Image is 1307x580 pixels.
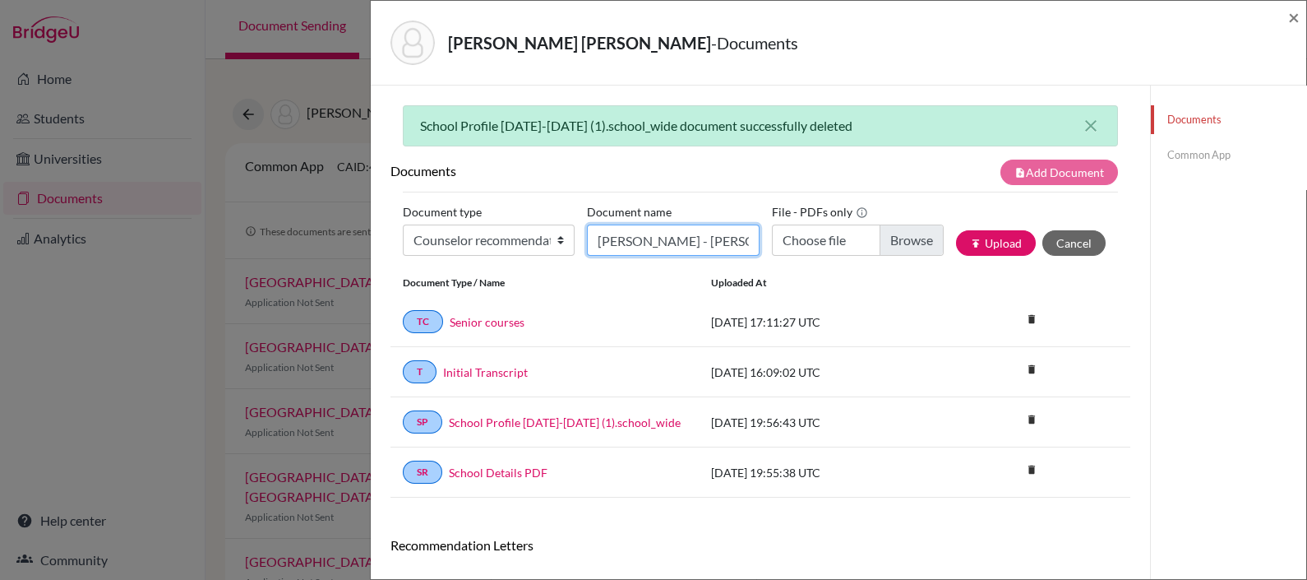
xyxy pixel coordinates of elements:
span: - Documents [711,33,798,53]
a: Initial Transcript [443,364,528,381]
div: [DATE] 19:56:43 UTC [699,414,945,431]
div: Uploaded at [699,276,945,290]
a: delete [1019,410,1044,432]
i: delete [1019,357,1044,382]
a: Documents [1151,105,1306,134]
i: note_add [1014,167,1026,179]
a: delete [1019,360,1044,382]
a: School Profile [DATE]-[DATE] (1).school_wide [449,414,681,431]
div: [DATE] 19:55:38 UTC [699,464,945,481]
a: T [403,360,436,383]
h6: Documents [390,163,760,179]
label: File - PDFs only [772,199,868,225]
a: TC [403,310,443,333]
div: [DATE] 17:11:27 UTC [699,313,945,331]
a: delete [1019,309,1044,332]
span: × [1288,5,1300,29]
button: publishUpload [956,230,1036,256]
a: SP [403,411,442,434]
i: delete [1019,307,1044,332]
div: [DATE] 16:09:02 UTC [699,364,945,381]
i: publish [970,238,981,249]
label: Document type [403,199,482,225]
button: Close [1288,7,1300,27]
h6: Recommendation Letters [390,537,1130,553]
a: Common App [1151,141,1306,169]
a: School Details PDF [449,464,547,481]
strong: [PERSON_NAME] [PERSON_NAME] [448,33,711,53]
a: Senior courses [450,313,524,331]
i: delete [1019,407,1044,432]
button: Cancel [1042,230,1106,256]
button: note_addAdd Document [1000,160,1118,185]
label: Document name [587,199,672,225]
a: delete [1019,460,1044,482]
a: SR [403,461,442,484]
div: School Profile [DATE]-[DATE] (1).school_wide document successfully deleted [403,105,1118,146]
i: delete [1019,457,1044,482]
div: Document Type / Name [390,276,699,290]
button: close [1081,116,1101,136]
